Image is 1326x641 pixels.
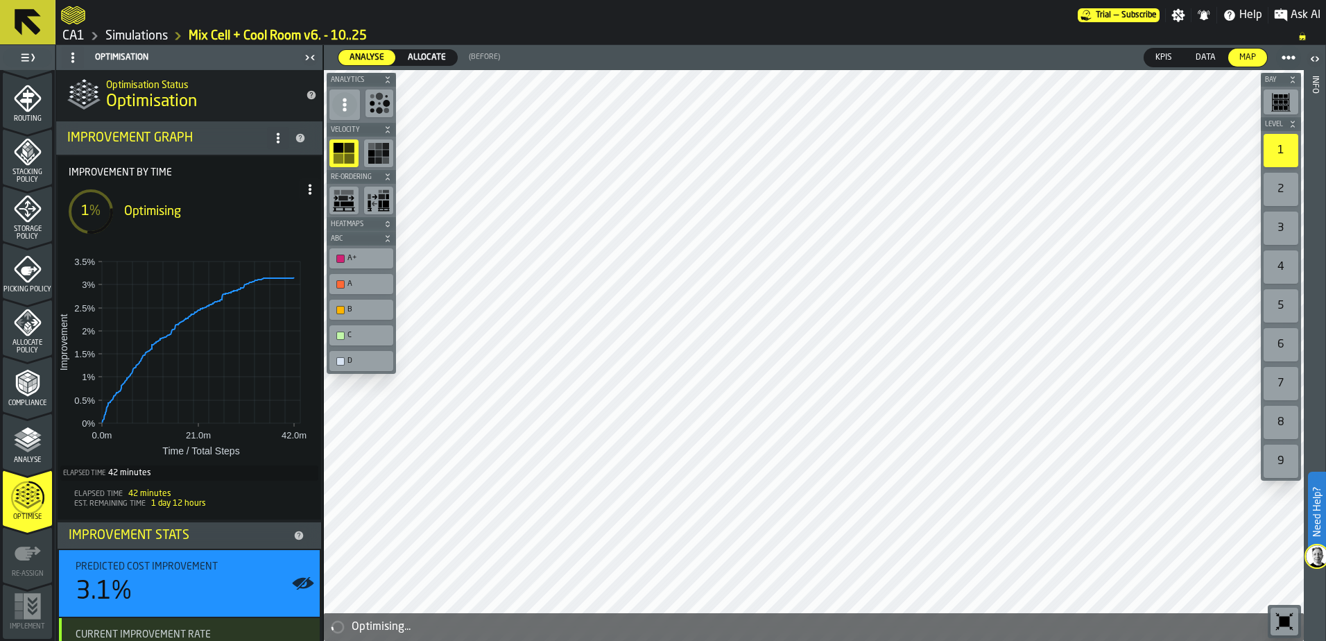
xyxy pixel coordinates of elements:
h2: Sub Title [106,77,295,91]
label: button-switch-multi-Analyse [338,49,396,66]
div: button-toolbar-undefined [327,271,396,297]
text: 1.5% [74,349,95,359]
label: button-switch-multi-KPIs [1144,48,1184,67]
li: menu Optimise [3,470,52,526]
div: button-toolbar-undefined [1261,364,1301,403]
li: menu Compliance [3,357,52,412]
span: Picking Policy [3,286,52,293]
div: button-toolbar-undefined [327,323,396,348]
div: button-toolbar-undefined [1261,287,1301,325]
span: 1 day 12 hours [151,499,206,508]
div: Total time elapsed since optimization started [60,465,318,481]
div: Menu Subscription [1078,8,1160,22]
span: Trial [1096,10,1111,20]
div: 8 [1264,406,1298,439]
div: button-toolbar-undefined [1261,325,1301,364]
label: Elapsed Time [63,470,105,477]
span: KPIs [1150,51,1178,64]
label: button-toggle-Open [1305,48,1325,73]
li: menu Picking Policy [3,243,52,298]
div: Info [1310,73,1320,638]
text: Time / Total Steps [162,445,239,456]
text: 42.0m [282,430,307,441]
div: D [347,357,389,366]
div: 9 [1264,445,1298,478]
text: Improvement [58,314,69,371]
span: % [89,205,101,219]
span: Analyse [344,51,390,64]
div: thumb [338,50,395,65]
span: Subscribe [1121,10,1157,20]
div: thumb [1185,49,1227,67]
span: Re-Ordering [328,173,381,181]
span: Implement [3,623,52,631]
label: Title [58,156,321,178]
span: Storage Policy [3,225,52,241]
div: 42 minutes [108,468,151,478]
span: Allocate [402,51,451,64]
div: A [332,277,390,291]
a: logo-header [327,610,405,638]
div: Optimising... [352,619,1298,635]
div: A+ [332,251,390,266]
label: button-toggle-Show on Map [292,550,314,617]
div: thumb [1144,49,1183,67]
div: Improvement Stats [69,528,288,543]
div: D [332,354,390,368]
label: button-toggle-Notifications [1191,8,1216,22]
div: title-Optimisation [56,70,322,120]
div: button-toolbar-undefined [327,184,361,217]
div: 5 [1264,289,1298,323]
span: Data [1190,51,1221,64]
button: button- [1261,117,1301,131]
text: 2% [82,326,95,336]
span: (Before) [469,53,500,62]
li: menu Agents [3,15,52,71]
span: Allocate Policy [3,339,52,354]
label: button-toggle-Ask AI [1268,7,1326,24]
span: Analyse [3,456,52,464]
div: button-toolbar-undefined [363,87,396,123]
div: B [347,305,389,314]
span: 1 [81,205,89,219]
label: button-switch-multi-Map [1228,48,1268,67]
span: Compliance [3,400,52,407]
button: button- [327,217,396,231]
div: button-toolbar-undefined [361,184,396,217]
span: Current Improvement Rate [76,629,211,640]
div: button-toolbar-undefined [1261,209,1301,248]
span: Level [1262,121,1286,128]
span: Optimise [3,513,52,521]
a: link-to-/wh/i/76e2a128-1b54-4d66-80d4-05ae4c277723 [62,28,85,44]
text: 3% [82,280,95,290]
label: Need Help? [1309,473,1325,551]
span: Analytics [328,76,381,84]
button: button- [327,170,396,184]
svg: Show Congestion [368,92,390,114]
text: 0.0m [92,430,112,441]
div: A+ [347,254,389,263]
text: 0% [82,418,95,429]
a: link-to-/wh/i/76e2a128-1b54-4d66-80d4-05ae4c277723/simulations/479051e2-81f6-4236-96fe-d76c0303062c [189,28,367,44]
div: alert-Optimising... [324,613,1304,641]
span: Velocity [328,126,381,134]
div: stat-Predicted Cost Improvement [59,550,320,617]
text: 2.5% [74,303,95,314]
span: — [1114,10,1119,20]
div: 4 [1264,250,1298,284]
div: 3.1% [76,578,132,606]
span: Optimisation [106,91,197,113]
span: Routing [3,115,52,123]
text: 3.5% [74,257,95,267]
svg: show applied reorders heatmap [368,189,390,212]
div: thumb [397,50,457,65]
label: button-toggle-Toggle Full Menu [3,48,52,67]
span: Improvement by time [69,167,321,178]
span: ABC [328,235,381,243]
div: button-toolbar-undefined [1261,248,1301,287]
div: B [332,302,390,317]
svg: Reset zoom and position [1273,610,1295,633]
div: button-toolbar-undefined [327,137,361,170]
text: 0.5% [74,395,95,406]
svg: show Visits heatmap [368,142,390,164]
